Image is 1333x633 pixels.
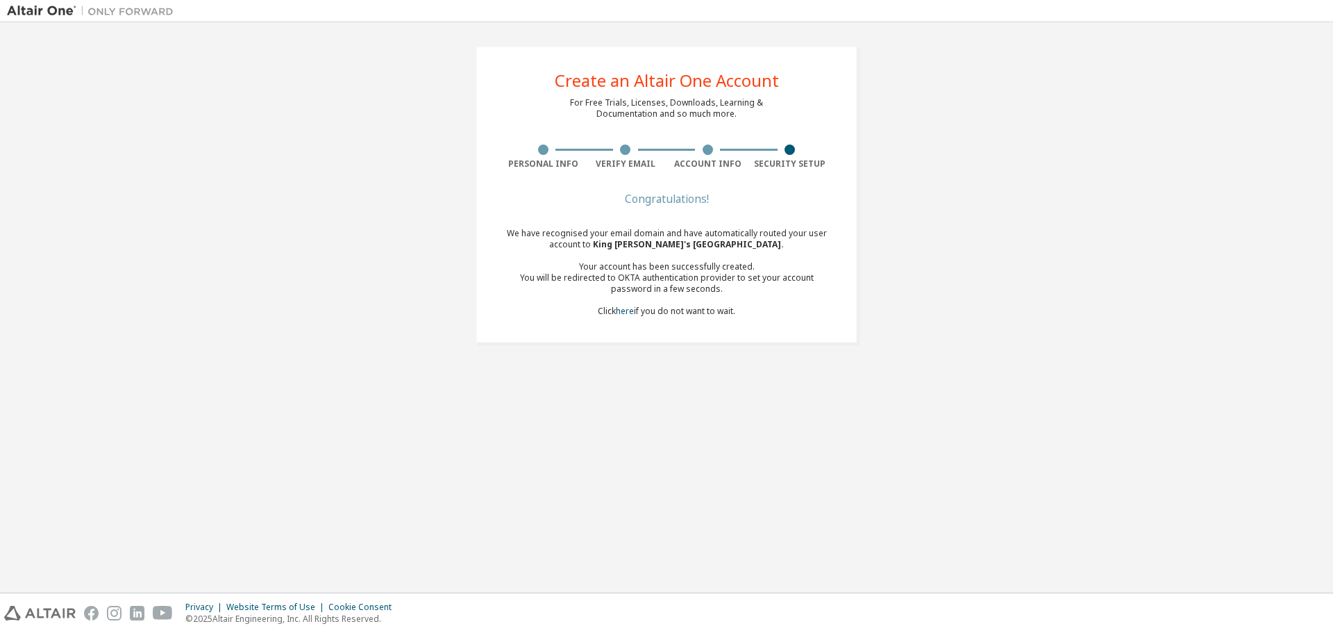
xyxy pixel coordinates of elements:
[585,158,667,170] div: Verify Email
[502,158,585,170] div: Personal Info
[130,606,144,620] img: linkedin.svg
[593,238,784,250] span: King [PERSON_NAME]'s [GEOGRAPHIC_DATA] .
[7,4,181,18] img: Altair One
[502,195,831,203] div: Congratulations!
[185,602,226,613] div: Privacy
[4,606,76,620] img: altair_logo.svg
[749,158,832,170] div: Security Setup
[502,272,831,295] div: You will be redirected to OKTA authentication provider to set your account password in a few seco...
[570,97,763,120] div: For Free Trials, Licenses, Downloads, Learning & Documentation and so much more.
[107,606,121,620] img: instagram.svg
[84,606,99,620] img: facebook.svg
[185,613,400,625] p: © 2025 Altair Engineering, Inc. All Rights Reserved.
[502,228,831,317] div: We have recognised your email domain and have automatically routed your user account to Click if ...
[153,606,173,620] img: youtube.svg
[666,158,749,170] div: Account Info
[502,261,831,272] div: Your account has been successfully created.
[616,305,634,317] a: here
[555,72,779,89] div: Create an Altair One Account
[328,602,400,613] div: Cookie Consent
[226,602,328,613] div: Website Terms of Use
